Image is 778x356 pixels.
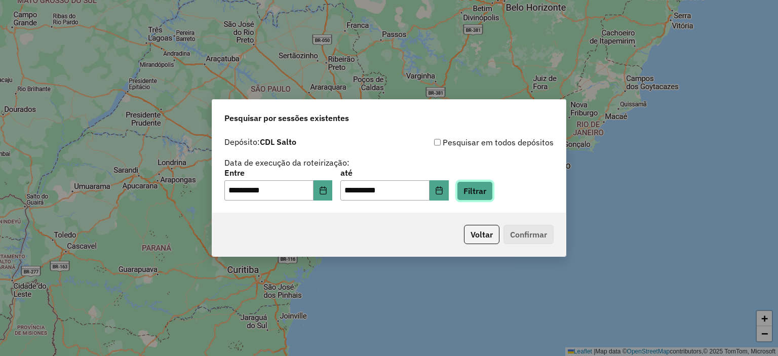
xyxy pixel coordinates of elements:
button: Choose Date [314,180,333,201]
button: Filtrar [457,181,493,201]
div: Pesquisar em todos depósitos [389,136,554,148]
label: Entre [224,167,332,179]
strong: CDL Salto [260,137,296,147]
label: até [340,167,448,179]
label: Depósito: [224,136,296,148]
span: Pesquisar por sessões existentes [224,112,349,124]
button: Voltar [464,225,499,244]
label: Data de execução da roteirização: [224,156,349,169]
button: Choose Date [430,180,449,201]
